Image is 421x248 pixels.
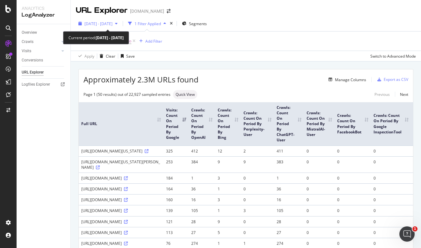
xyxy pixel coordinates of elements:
[371,205,411,216] td: 0
[81,175,161,181] div: [URL][DOMAIN_NAME]
[81,148,161,154] div: [URL][DOMAIN_NAME][US_STATE]
[163,173,189,183] td: 184
[241,205,274,216] td: 3
[241,102,274,145] th: Crawls: Count On Period By Perplexity-User: activate to sort column ascending
[22,57,66,64] a: Conversions
[189,21,207,26] span: Segments
[274,227,304,238] td: 27
[22,48,31,54] div: Visits
[22,69,66,76] a: URL Explorer
[130,8,164,14] div: [DOMAIN_NAME]
[22,39,33,45] div: Crawls
[371,194,411,205] td: 0
[167,9,171,13] div: arrow-right-arrow-left
[368,51,416,61] button: Switch to Advanced Mode
[81,230,161,235] div: [URL][DOMAIN_NAME]
[335,216,371,227] td: 0
[163,102,189,145] th: Visits: Count On Period By Google: activate to sort column ascending
[22,39,60,45] a: Crawls
[371,183,411,194] td: 0
[241,227,274,238] td: 0
[163,183,189,194] td: 164
[189,145,215,156] td: 412
[79,102,163,145] th: Full URL: activate to sort column ascending
[215,102,241,145] th: Crawls: Count On Period By Bing: activate to sort column ascending
[145,39,162,44] div: Add Filter
[137,37,162,45] button: Add Filter
[274,183,304,194] td: 36
[189,183,215,194] td: 36
[215,194,241,205] td: 3
[173,90,197,99] div: neutral label
[304,194,335,205] td: 0
[371,216,411,227] td: 0
[241,145,274,156] td: 2
[189,194,215,205] td: 16
[215,227,241,238] td: 5
[304,216,335,227] td: 0
[215,156,241,173] td: 9
[335,102,371,145] th: Crawls: Count On Period By FacebookBot: activate to sort column ascending
[81,159,161,170] div: [URL][DOMAIN_NAME][US_STATE][PERSON_NAME]
[304,183,335,194] td: 0
[163,205,189,216] td: 139
[241,173,274,183] td: 0
[189,216,215,227] td: 28
[395,90,408,99] a: Next
[371,173,411,183] td: 0
[118,51,135,61] button: Save
[126,18,169,29] button: 1 Filter Applied
[22,48,60,54] a: Visits
[76,5,127,16] div: URL Explorer
[81,197,161,202] div: [URL][DOMAIN_NAME]
[83,74,199,85] span: Approximately 2.3M URLs found
[22,69,44,76] div: URL Explorer
[399,226,415,242] iframe: Intercom live chat
[22,11,65,19] div: LogAnalyzer
[412,226,417,231] span: 1
[126,53,135,59] div: Save
[97,51,115,61] button: Clear
[335,183,371,194] td: 0
[274,145,304,156] td: 411
[176,93,195,96] span: Quick View
[335,77,366,82] div: Manage Columns
[81,186,161,192] div: [URL][DOMAIN_NAME]
[22,57,43,64] div: Conversions
[189,173,215,183] td: 1
[384,77,408,82] div: Export as CSV
[241,183,274,194] td: 0
[22,81,50,88] div: Logfiles Explorer
[370,53,416,59] div: Switch to Advanced Mode
[241,194,274,205] td: 0
[274,194,304,205] td: 16
[189,102,215,145] th: Crawls: Count On Period By OpenAI: activate to sort column ascending
[371,156,411,173] td: 0
[84,53,94,59] div: Apply
[81,241,161,246] div: [URL][DOMAIN_NAME]
[335,156,371,173] td: 0
[241,156,274,173] td: 9
[304,173,335,183] td: 0
[215,183,241,194] td: 1
[335,227,371,238] td: 0
[335,145,371,156] td: 0
[274,216,304,227] td: 28
[22,81,66,88] a: Logfiles Explorer
[371,145,411,156] td: 0
[274,102,304,145] th: Crawls: Count On Period By ChatGPT-User: activate to sort column ascending
[84,21,113,26] span: [DATE] - [DATE]
[189,227,215,238] td: 27
[189,156,215,173] td: 384
[371,102,411,145] th: Crawls: Count On Period By Google InspectionTool: activate to sort column ascending
[163,145,189,156] td: 325
[22,29,66,36] a: Overview
[134,21,161,26] div: 1 Filter Applied
[326,76,366,83] button: Manage Columns
[274,173,304,183] td: 1
[163,194,189,205] td: 160
[76,51,94,61] button: Apply
[22,29,37,36] div: Overview
[304,102,335,145] th: Crawls: Count On Period By MistralAI-User: activate to sort column ascending
[76,18,120,29] button: [DATE] - [DATE]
